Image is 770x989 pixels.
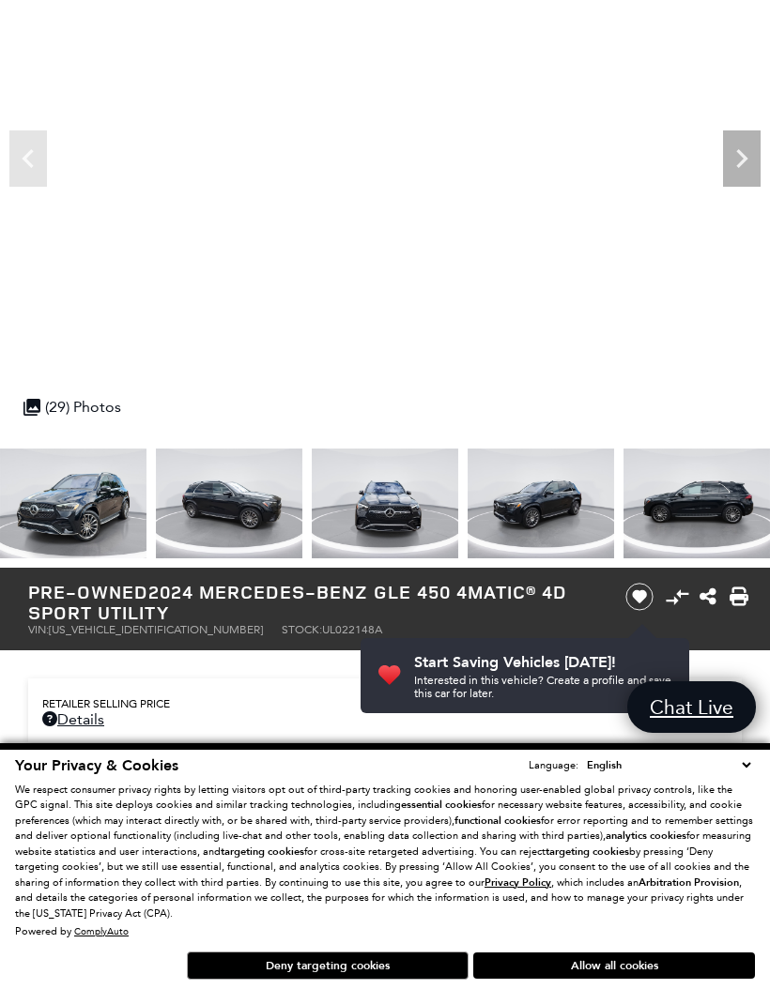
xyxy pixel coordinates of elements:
div: Language: [529,760,578,770]
button: Allow all cookies [473,952,755,979]
span: Your Privacy & Cookies [15,755,178,776]
a: Share this Pre-Owned 2024 Mercedes-Benz GLE 450 4MATIC® 4D Sport Utility [700,586,716,608]
a: Privacy Policy [485,876,551,889]
div: Powered by [15,926,129,937]
img: Used 2024 Black Mercedes-Benz GLE 450 image 2 [156,449,302,558]
img: Used 2024 Black Mercedes-Benz GLE 450 image 5 [624,449,770,558]
strong: Arbitration Provision [639,875,739,890]
select: Language Select [582,756,755,774]
button: Save vehicle [619,582,660,612]
h1: 2024 Mercedes-Benz GLE 450 4MATIC® 4D Sport Utility [28,582,602,623]
a: Print this Pre-Owned 2024 Mercedes-Benz GLE 450 4MATIC® 4D Sport Utility [730,586,748,608]
img: Used 2024 Black Mercedes-Benz GLE 450 image 3 [312,449,458,558]
strong: Pre-Owned [28,579,148,604]
strong: essential cookies [401,798,482,812]
div: (29) Photos [14,388,131,425]
span: UL022148A [322,623,382,636]
a: Details [42,710,728,728]
span: Stock: [282,623,322,636]
a: Chat Live [627,681,756,733]
u: Privacy Policy [485,875,551,890]
p: We respect consumer privacy rights by letting visitors opt out of third-party tracking cookies an... [15,783,755,922]
span: Retailer Selling Price [42,697,685,710]
span: [US_VEHICLE_IDENTIFICATION_NUMBER] [49,623,263,636]
button: Deny targeting cookies [187,951,469,980]
span: Chat Live [640,694,743,720]
div: Next [723,130,761,187]
strong: targeting cookies [546,844,629,859]
img: Used 2024 Black Mercedes-Benz GLE 450 image 4 [468,449,614,558]
a: ComplyAuto [74,925,129,937]
strong: functional cookies [454,814,541,828]
span: VIN: [28,623,49,636]
a: Retailer Selling Price $65,189 [42,697,728,710]
strong: analytics cookies [606,829,686,843]
strong: targeting cookies [221,844,304,859]
button: Compare Vehicle [663,583,691,611]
